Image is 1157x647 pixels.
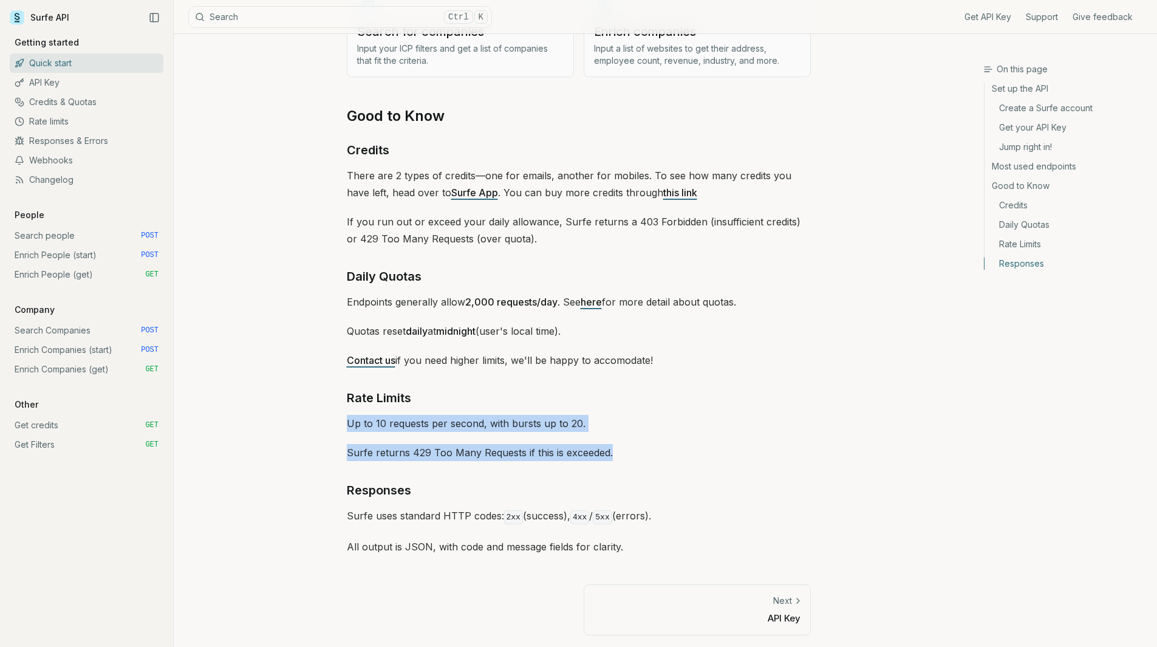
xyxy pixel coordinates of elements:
a: Responses [347,481,411,500]
a: Good to Know [347,106,445,126]
a: Rate Limits [985,234,1147,254]
a: Changelog [10,170,163,190]
a: Credits & Quotas [10,92,163,112]
a: Contact us [347,354,395,366]
strong: 2,000 requests/day [465,296,558,308]
p: Input a list of websites to get their address, employee count, revenue, industry, and more. [594,43,800,67]
p: Surfe returns 429 Too Many Requests if this is exceeded. [347,444,811,461]
p: Endpoints generally allow . See for more detail about quotas. [347,293,811,310]
a: Get your API Key [985,118,1147,137]
p: Next [773,595,792,607]
span: POST [141,231,159,241]
p: If you run out or exceed your daily allowance, Surfe returns a 403 Forbidden (insufficient credit... [347,213,811,247]
span: POST [141,250,159,260]
a: Credits [985,196,1147,215]
p: if you need higher limits, we'll be happy to accomodate! [347,352,811,369]
a: Daily Quotas [985,215,1147,234]
kbd: K [474,10,488,24]
p: People [10,209,49,221]
a: this link [663,187,697,199]
span: GET [145,270,159,279]
a: Rate Limits [347,388,411,408]
a: Get API Key [964,11,1011,23]
button: SearchCtrlK [188,6,492,28]
a: Enrich Companies (start) POST [10,340,163,360]
a: Create a Surfe account [985,98,1147,118]
kbd: Ctrl [444,10,473,24]
p: Input your ICP filters and get a list of companies that fit the criteria. [357,43,564,67]
a: Responses [985,254,1147,270]
a: NextAPI Key [584,584,811,635]
a: Good to Know [985,176,1147,196]
a: here [581,296,602,308]
a: Quick start [10,53,163,73]
a: Surfe API [10,9,69,27]
a: Responses & Errors [10,131,163,151]
a: Credits [347,140,389,160]
a: Daily Quotas [347,267,422,286]
p: Surfe uses standard HTTP codes: (success), / (errors). [347,507,811,526]
code: 5xx [593,510,612,524]
p: Other [10,399,43,411]
a: Most used endpoints [985,157,1147,176]
a: Search Companies POST [10,321,163,340]
a: Enrich People (start) POST [10,245,163,265]
p: Company [10,304,60,316]
p: Quotas reset at (user's local time). [347,323,811,340]
a: API Key [10,73,163,92]
span: POST [141,326,159,335]
span: GET [145,440,159,450]
p: Up to 10 requests per second, with bursts up to 20. [347,415,811,432]
a: Webhooks [10,151,163,170]
a: Surfe App [451,187,498,199]
p: Getting started [10,36,84,49]
p: All output is JSON, with code and message fields for clarity. [347,538,811,555]
code: 4xx [570,510,589,524]
button: Collapse Sidebar [145,9,163,27]
code: 2xx [504,510,523,524]
a: Get credits GET [10,416,163,435]
a: Enrich People (get) GET [10,265,163,284]
a: Get Filters GET [10,435,163,454]
a: Rate limits [10,112,163,131]
span: POST [141,345,159,355]
a: Search people POST [10,226,163,245]
a: Give feedback [1073,11,1133,23]
a: Set up the API [985,83,1147,98]
span: GET [145,365,159,374]
p: There are 2 types of credits—one for emails, another for mobiles. To see how many credits you hav... [347,167,811,201]
a: Jump right in! [985,137,1147,157]
h3: On this page [983,63,1147,75]
a: Support [1026,11,1058,23]
strong: daily [406,325,428,337]
strong: midnight [436,325,476,337]
a: Enrich Companies (get) GET [10,360,163,379]
span: GET [145,420,159,430]
p: API Key [594,612,800,625]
